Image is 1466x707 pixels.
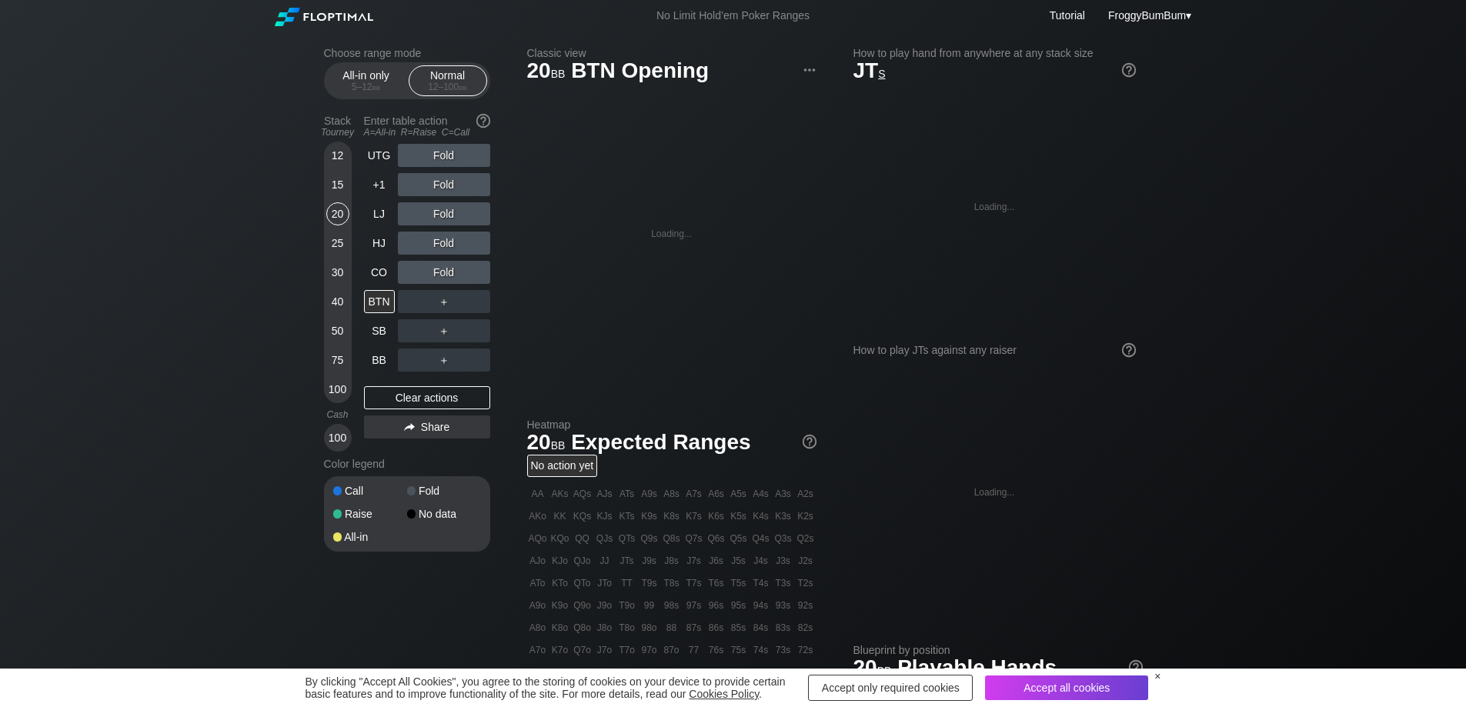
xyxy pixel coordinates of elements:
[1154,670,1160,682] div: ×
[1120,342,1137,359] img: help.32db89a4.svg
[326,319,349,342] div: 50
[398,173,490,196] div: Fold
[877,661,892,678] span: bb
[661,595,683,616] div: 98s
[706,662,727,683] div: 66
[326,378,349,401] div: 100
[372,82,381,92] span: bb
[551,435,566,452] span: bb
[683,595,705,616] div: 97s
[750,617,772,639] div: 84s
[773,572,794,594] div: T3s
[795,483,816,505] div: A2s
[331,66,402,95] div: All-in only
[594,639,616,661] div: J7o
[364,319,395,342] div: SB
[549,662,571,683] div: K6o
[750,639,772,661] div: 74s
[728,483,750,505] div: A5s
[639,617,660,639] div: 98o
[661,639,683,661] div: 87o
[795,662,816,683] div: 62s
[974,202,1015,212] div: Loading...
[404,423,415,432] img: share.864f2f62.svg
[527,550,549,572] div: AJo
[773,617,794,639] div: 83s
[633,9,833,25] div: No Limit Hold’em Poker Ranges
[808,675,973,701] div: Accept only required cookies
[706,550,727,572] div: J6s
[661,550,683,572] div: J8s
[549,528,571,549] div: KQo
[572,505,593,527] div: KQs
[594,528,616,549] div: QJs
[527,419,816,431] h2: Heatmap
[728,550,750,572] div: J5s
[853,655,1143,680] h1: Playable Hands
[706,595,727,616] div: 96s
[527,662,549,683] div: A6o
[324,452,490,476] div: Color legend
[795,639,816,661] div: 72s
[616,505,638,527] div: KTs
[795,617,816,639] div: 82s
[851,656,894,682] span: 20
[661,483,683,505] div: A8s
[364,202,395,225] div: LJ
[364,415,490,439] div: Share
[549,483,571,505] div: AKs
[750,595,772,616] div: 94s
[318,409,358,420] div: Cash
[706,505,727,527] div: K6s
[326,232,349,255] div: 25
[974,487,1015,498] div: Loading...
[398,144,490,167] div: Fold
[985,675,1148,700] div: Accept all cookies
[616,483,638,505] div: ATs
[364,173,395,196] div: +1
[525,431,568,456] span: 20
[728,595,750,616] div: 95s
[801,62,818,78] img: ellipsis.fd386fe8.svg
[750,550,772,572] div: J4s
[683,528,705,549] div: Q7s
[651,228,692,239] div: Loading...
[326,426,349,449] div: 100
[728,639,750,661] div: 75s
[594,662,616,683] div: J6o
[728,617,750,639] div: 85s
[661,662,683,683] div: 86o
[1120,62,1137,78] img: help.32db89a4.svg
[639,639,660,661] div: 97o
[728,505,750,527] div: K5s
[527,528,549,549] div: AQo
[572,572,593,594] div: QTo
[306,675,796,700] div: By clicking "Accept All Cookies", you agree to the storing of cookies on your device to provide c...
[616,639,638,661] div: T7o
[551,64,566,81] span: bb
[326,348,349,372] div: 75
[549,595,571,616] div: K9o
[398,261,490,284] div: Fold
[398,290,490,313] div: ＋
[728,662,750,683] div: 65s
[661,617,683,639] div: 88
[572,550,593,572] div: QJo
[527,639,549,661] div: A7o
[773,483,794,505] div: A3s
[549,639,571,661] div: K7o
[795,595,816,616] div: 92s
[326,173,349,196] div: 15
[853,644,1143,656] h2: Blueprint by position
[549,505,571,527] div: KK
[364,386,490,409] div: Clear actions
[773,528,794,549] div: Q3s
[527,505,549,527] div: AKo
[728,528,750,549] div: Q5s
[398,319,490,342] div: ＋
[706,528,727,549] div: Q6s
[318,127,358,138] div: Tourney
[412,66,483,95] div: Normal
[750,505,772,527] div: K4s
[594,550,616,572] div: JJ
